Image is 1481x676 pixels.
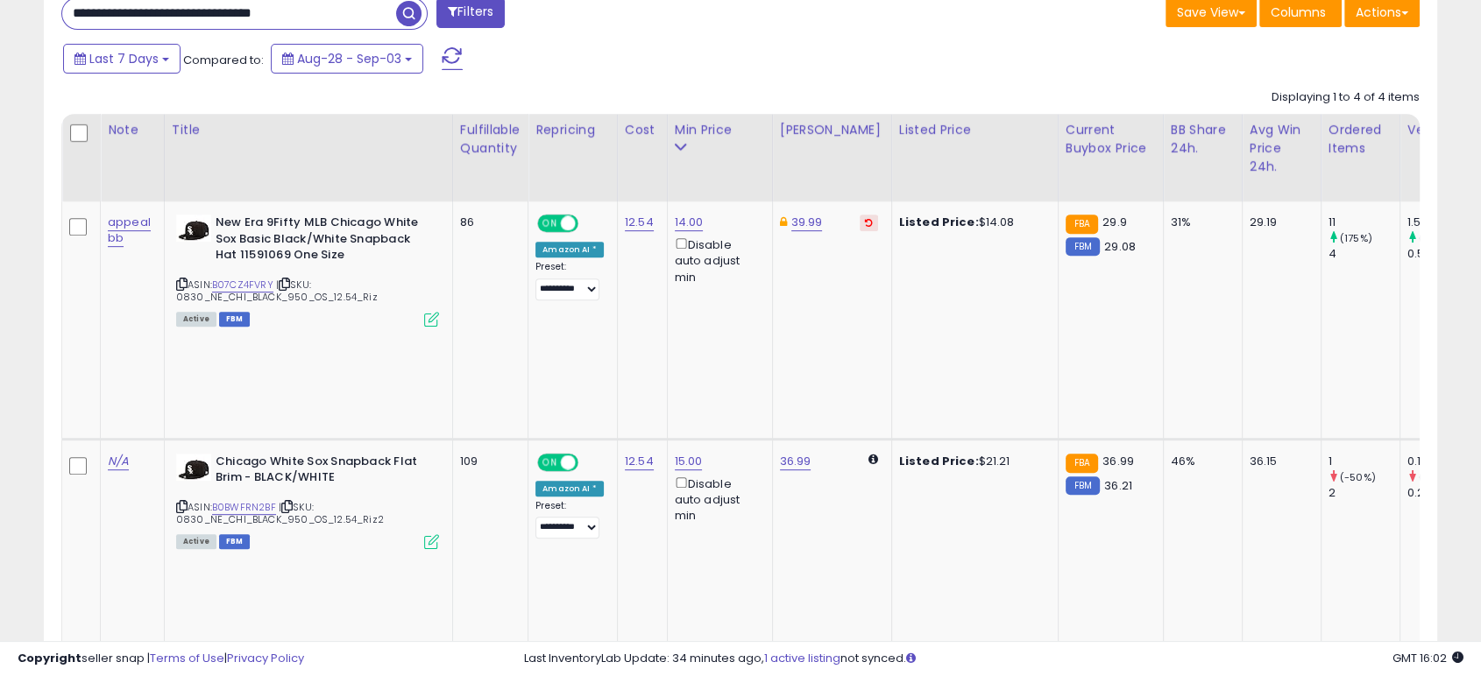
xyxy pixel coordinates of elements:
a: 36.99 [780,453,811,470]
img: 316ATnipPZL._SL40_.jpg [176,215,211,242]
div: Min Price [675,121,765,139]
div: Title [172,121,445,139]
span: OFF [576,454,604,469]
div: 4 [1329,246,1400,262]
div: 0.29 [1407,485,1478,501]
button: Last 7 Days [63,44,181,74]
div: 1 [1329,454,1400,469]
small: (175%) [1340,231,1372,245]
a: 12.54 [625,214,654,231]
small: (-50%) [1340,470,1376,484]
div: 46% [1171,454,1229,469]
span: 29.9 [1102,214,1127,230]
a: B0BWFRN2BF [212,500,276,515]
small: FBA [1066,215,1098,234]
small: FBA [1066,454,1098,473]
div: Ordered Items [1329,121,1392,158]
small: (-51.72%) [1419,470,1464,484]
div: Cost [625,121,660,139]
b: Listed Price: [899,453,979,469]
b: Chicago White Sox Snapback Flat Brim - BLACK/WHITE [216,454,429,490]
span: 36.99 [1102,453,1134,469]
span: All listings currently available for purchase on Amazon [176,534,216,549]
span: 2025-09-11 16:02 GMT [1392,650,1463,666]
span: 29.08 [1104,238,1136,255]
div: ASIN: [176,454,439,547]
div: Displaying 1 to 4 of 4 items [1272,89,1420,106]
a: 1 active listing [764,650,840,666]
div: Fulfillable Quantity [460,121,521,158]
span: Last 7 Days [89,50,159,67]
div: Current Buybox Price [1066,121,1156,158]
div: seller snap | | [18,651,304,667]
strong: Copyright [18,650,81,666]
div: Amazon AI * [535,242,604,257]
div: Note [108,121,157,139]
span: ON [539,454,561,469]
a: 12.54 [625,453,654,470]
span: Compared to: [183,52,264,68]
span: | SKU: 0830_NE_CHI_BLACK_950_OS_12.54_Riz2 [176,500,384,526]
div: [PERSON_NAME] [780,121,884,139]
small: (175.44%) [1419,231,1465,245]
button: Aug-28 - Sep-03 [271,44,423,74]
div: $21.21 [899,454,1045,469]
div: Repricing [535,121,610,139]
a: 39.99 [791,214,823,231]
span: ON [539,216,561,231]
small: FBM [1066,476,1100,495]
img: 319c94AawUL._SL40_.jpg [176,454,211,481]
div: Listed Price [899,121,1051,139]
div: Avg Win Price 24h. [1250,121,1314,176]
div: 109 [460,454,514,469]
b: New Era 9Fifty MLB Chicago White Sox Basic Black/White Snapback Hat 11591069 One Size [216,215,429,268]
a: N/A [108,453,129,470]
span: FBM [219,534,251,549]
a: B07CZ4FVRY [212,278,273,292]
b: Listed Price: [899,214,979,230]
div: Preset: [535,261,604,300]
div: Disable auto adjust min [675,235,759,285]
div: Preset: [535,500,604,539]
span: FBM [219,312,251,327]
span: 36.21 [1104,477,1132,494]
div: Last InventoryLab Update: 34 minutes ago, not synced. [524,651,1464,667]
a: 14.00 [675,214,704,231]
div: 11 [1329,215,1400,230]
div: $14.08 [899,215,1045,230]
span: | SKU: 0830_NE_CHI_BLACK_950_OS_12.54_Riz [176,278,378,304]
div: 29.19 [1250,215,1307,230]
a: appeal bb [108,214,151,247]
small: FBM [1066,237,1100,256]
div: Velocity [1407,121,1471,139]
div: ASIN: [176,215,439,325]
div: 0.14 [1407,454,1478,469]
span: Columns [1271,4,1326,21]
a: 15.00 [675,453,703,470]
a: Terms of Use [150,650,224,666]
span: OFF [576,216,604,231]
div: BB Share 24h. [1171,121,1235,158]
div: 1.57 [1407,215,1478,230]
div: 86 [460,215,514,230]
div: 0.57 [1407,246,1478,262]
div: 36.15 [1250,454,1307,469]
span: Aug-28 - Sep-03 [297,50,401,67]
div: Amazon AI * [535,481,604,496]
div: Disable auto adjust min [675,474,759,525]
div: 31% [1171,215,1229,230]
div: 2 [1329,485,1400,501]
a: Privacy Policy [227,650,304,666]
span: All listings currently available for purchase on Amazon [176,312,216,327]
